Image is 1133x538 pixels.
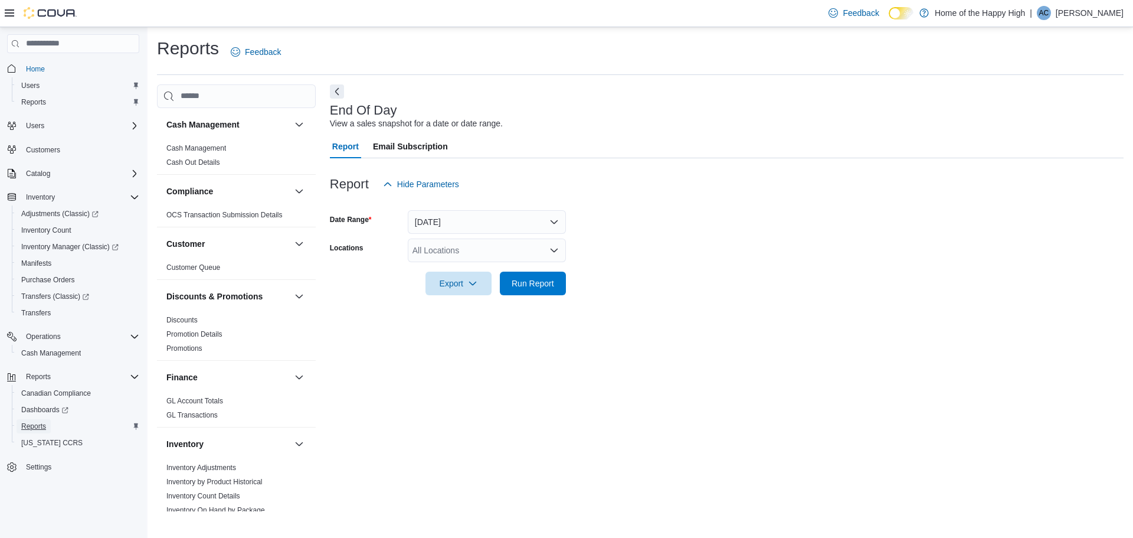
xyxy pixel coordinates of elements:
a: Promotion Details [166,330,222,338]
a: Discounts [166,316,198,324]
span: Run Report [512,278,554,289]
a: Cash Management [17,346,86,360]
button: Next [330,84,344,99]
span: Report [332,135,359,158]
button: Home [2,60,144,77]
span: Customers [26,145,60,155]
label: Date Range [330,215,372,224]
a: Reports [17,95,51,109]
button: Compliance [166,185,290,197]
button: Discounts & Promotions [292,289,306,304]
span: Transfers [17,306,139,320]
span: GL Transactions [166,410,218,420]
span: Canadian Compliance [21,389,91,398]
button: Hide Parameters [378,172,464,196]
a: OCS Transaction Submission Details [166,211,283,219]
span: AC [1039,6,1049,20]
a: Customers [21,143,65,157]
a: Transfers (Classic) [17,289,94,304]
a: Dashboards [17,403,73,417]
button: Reports [12,94,144,110]
span: Users [17,79,139,93]
button: Customer [166,238,290,250]
span: Cash Out Details [166,158,220,167]
button: Reports [21,370,55,384]
a: Inventory Manager (Classic) [12,239,144,255]
div: View a sales snapshot for a date or date range. [330,118,503,130]
a: Canadian Compliance [17,386,96,400]
a: GL Transactions [166,411,218,419]
span: Inventory [26,193,55,202]
button: [US_STATE] CCRS [12,435,144,451]
span: Transfers (Classic) [21,292,89,301]
a: [US_STATE] CCRS [17,436,87,450]
a: Feedback [824,1,883,25]
span: Reports [21,370,139,384]
a: Adjustments (Classic) [17,207,103,221]
h3: Report [330,177,369,191]
a: Cash Management [166,144,226,152]
h3: Cash Management [166,119,240,131]
span: Reports [17,95,139,109]
button: Inventory [2,189,144,206]
button: Canadian Compliance [12,385,144,402]
div: Cash Management [157,141,316,174]
span: Reports [21,422,46,431]
span: [US_STATE] CCRS [21,438,83,448]
span: Home [21,61,139,76]
span: Customers [21,142,139,157]
div: Amber Cowan [1037,6,1051,20]
button: Customer [292,237,306,251]
a: Users [17,79,44,93]
span: Adjustments (Classic) [17,207,139,221]
button: Cash Management [292,118,306,132]
div: Discounts & Promotions [157,313,316,360]
h3: Discounts & Promotions [166,291,263,302]
button: Run Report [500,272,566,295]
button: Operations [21,330,66,344]
span: Settings [21,459,139,474]
span: Reports [26,372,51,382]
a: Adjustments (Classic) [12,206,144,222]
span: Operations [21,330,139,344]
a: Transfers (Classic) [12,288,144,305]
span: Transfers (Classic) [17,289,139,304]
span: Reports [21,97,46,107]
button: Users [21,119,49,133]
h3: Customer [166,238,205,250]
span: Inventory Manager (Classic) [21,242,119,252]
button: Finance [292,370,306,384]
button: Finance [166,371,290,383]
span: Catalog [21,167,139,181]
nav: Complex example [7,56,139,507]
a: Promotions [166,344,202,353]
span: Inventory On Hand by Package [166,506,265,515]
h3: Inventory [166,438,204,450]
button: Reports [2,369,144,385]
img: Cova [24,7,77,19]
button: Open list of options [549,246,559,255]
button: Cash Management [166,119,290,131]
span: Feedback [245,46,281,58]
span: Inventory Count [21,226,71,235]
div: Compliance [157,208,316,227]
h3: End Of Day [330,103,397,118]
a: GL Account Totals [166,397,223,405]
button: Inventory [21,190,60,204]
span: Dashboards [17,403,139,417]
a: Inventory Manager (Classic) [17,240,123,254]
span: Purchase Orders [17,273,139,287]
a: Inventory Count Details [166,492,240,500]
a: Settings [21,460,56,474]
a: Customer Queue [166,263,220,272]
a: Purchase Orders [17,273,80,287]
span: Users [21,81,40,90]
span: Canadian Compliance [17,386,139,400]
a: Manifests [17,256,56,270]
button: Inventory [166,438,290,450]
p: Home of the Happy High [935,6,1025,20]
a: Inventory Adjustments [166,464,236,472]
